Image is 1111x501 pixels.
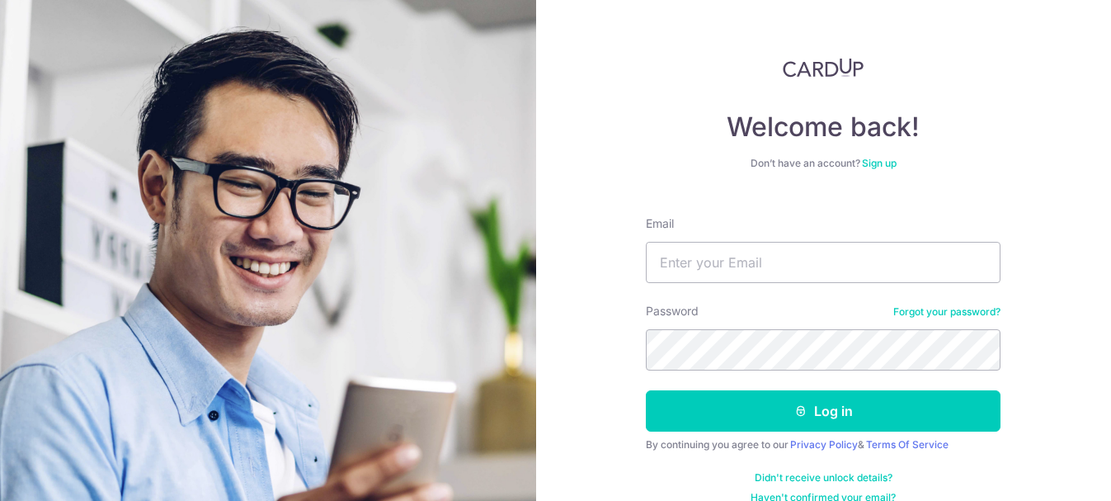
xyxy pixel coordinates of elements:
[646,303,699,319] label: Password
[893,305,1000,319] a: Forgot your password?
[646,111,1000,144] h4: Welcome back!
[866,438,949,451] a: Terms Of Service
[646,157,1000,170] div: Don’t have an account?
[646,438,1000,451] div: By continuing you agree to our &
[646,390,1000,432] button: Log in
[755,471,892,484] a: Didn't receive unlock details?
[646,242,1000,283] input: Enter your Email
[862,157,897,169] a: Sign up
[783,58,864,78] img: CardUp Logo
[790,438,858,451] a: Privacy Policy
[646,215,674,232] label: Email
